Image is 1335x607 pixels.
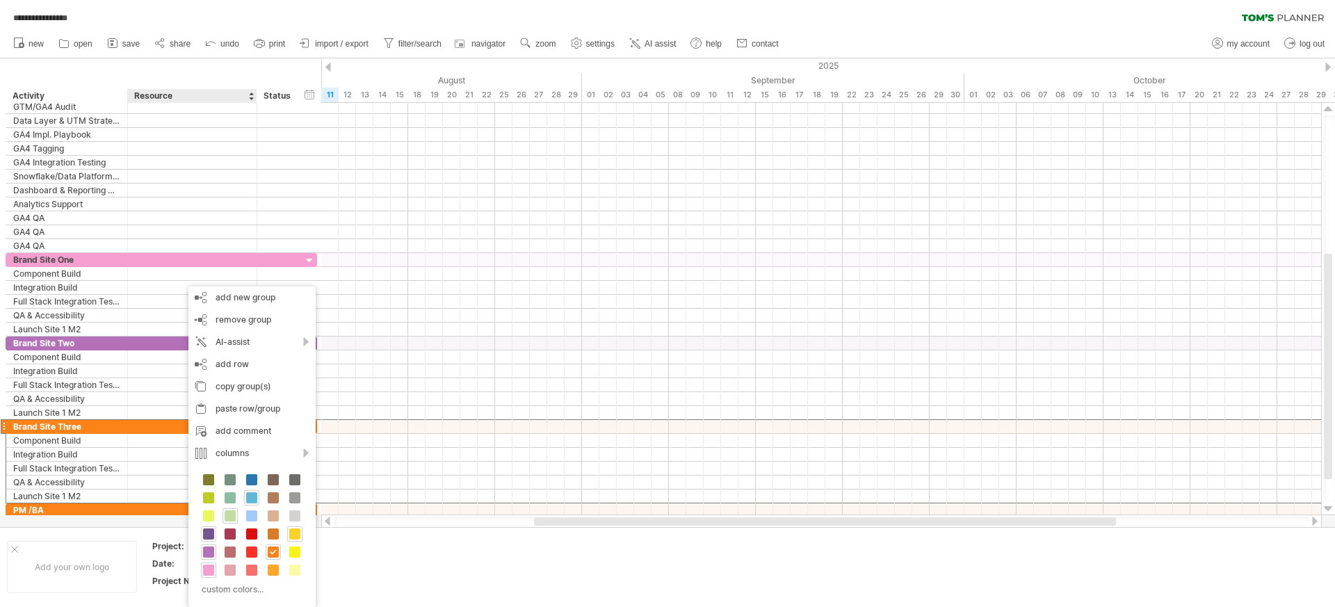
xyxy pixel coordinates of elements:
div: Project: [152,540,229,552]
a: new [10,35,48,53]
div: Friday, 19 September 2025 [825,88,843,102]
span: share [170,39,191,49]
div: GA4 Integration Testing [13,156,120,169]
div: add comment [188,420,316,442]
div: Wednesday, 15 October 2025 [1138,88,1156,102]
span: filter/search [398,39,442,49]
span: log out [1300,39,1325,49]
div: Thursday, 9 October 2025 [1069,88,1086,102]
a: filter/search [380,35,446,53]
div: Brand Site Three [13,420,120,433]
a: save [104,35,144,53]
div: Wednesday, 17 September 2025 [791,88,808,102]
div: Integration Build [13,364,120,378]
span: import / export [315,39,369,49]
div: Tuesday, 2 September 2025 [599,88,617,102]
div: Monday, 20 October 2025 [1190,88,1208,102]
div: Monday, 27 October 2025 [1277,88,1295,102]
div: QA & Accessibility [13,392,120,405]
div: Tuesday, 26 August 2025 [512,88,530,102]
span: navigator [471,39,505,49]
div: Monday, 18 August 2025 [408,88,426,102]
div: Friday, 24 October 2025 [1260,88,1277,102]
div: Thursday, 11 September 2025 [721,88,738,102]
span: open [74,39,92,49]
span: save [122,39,140,49]
a: import / export [296,35,373,53]
div: AI-assist [188,331,316,353]
div: Integration Build [13,281,120,294]
a: my account [1208,35,1274,53]
div: Tuesday, 21 October 2025 [1208,88,1225,102]
div: Tuesday, 14 October 2025 [1121,88,1138,102]
div: Monday, 11 August 2025 [321,88,339,102]
div: Status [264,89,294,103]
div: GA4 QA [13,225,120,238]
div: Monday, 15 September 2025 [756,88,773,102]
div: Monday, 8 September 2025 [669,88,686,102]
div: Friday, 15 August 2025 [391,88,408,102]
div: Full Stack Integration Testing [13,378,120,391]
div: September 2025 [582,73,964,88]
div: Thursday, 23 October 2025 [1243,88,1260,102]
a: help [687,35,726,53]
div: Full Stack Integration Testing [13,462,120,475]
div: Add your own logo [7,541,137,593]
div: add row [188,353,316,375]
div: Brand Site One [13,253,120,266]
a: contact [733,35,783,53]
div: Thursday, 25 September 2025 [895,88,912,102]
span: help [706,39,722,49]
div: Tuesday, 9 September 2025 [686,88,704,102]
span: contact [752,39,779,49]
div: Brand Site Two [13,337,120,350]
div: Thursday, 4 September 2025 [634,88,652,102]
div: Monday, 29 September 2025 [930,88,947,102]
div: Resource [134,89,249,103]
div: Data Layer & UTM Strategy M1 [13,114,120,127]
div: Tuesday, 23 September 2025 [860,88,877,102]
div: Analytics Support [13,197,120,211]
div: Thursday, 14 August 2025 [373,88,391,102]
div: Monday, 22 September 2025 [843,88,860,102]
div: Tuesday, 7 October 2025 [1034,88,1051,102]
div: Friday, 29 August 2025 [565,88,582,102]
div: Wednesday, 24 September 2025 [877,88,895,102]
div: Friday, 3 October 2025 [999,88,1017,102]
a: navigator [453,35,510,53]
div: Wednesday, 13 August 2025 [356,88,373,102]
div: Component Build [13,434,120,447]
div: Project Number [152,575,229,587]
div: Wednesday, 8 October 2025 [1051,88,1069,102]
div: Tuesday, 16 September 2025 [773,88,791,102]
a: share [151,35,195,53]
a: log out [1281,35,1329,53]
div: PM /BA [13,503,120,517]
span: print [269,39,285,49]
div: Thursday, 16 October 2025 [1156,88,1173,102]
span: settings [586,39,615,49]
div: Launch Site 1 M2 [13,406,120,419]
div: Wednesday, 27 August 2025 [530,88,547,102]
div: Component Build [13,350,120,364]
span: my account [1227,39,1270,49]
div: Wednesday, 29 October 2025 [1312,88,1329,102]
div: Friday, 10 October 2025 [1086,88,1103,102]
div: Wednesday, 22 October 2025 [1225,88,1243,102]
a: undo [202,35,243,53]
div: Launch Site 1 M2 [13,323,120,336]
div: Thursday, 28 August 2025 [547,88,565,102]
div: QA & Accessibility [13,476,120,489]
div: Tuesday, 28 October 2025 [1295,88,1312,102]
div: Tuesday, 12 August 2025 [339,88,356,102]
div: Monday, 1 September 2025 [582,88,599,102]
div: Monday, 25 August 2025 [495,88,512,102]
div: GTM/GA4 Audit [13,100,120,113]
div: Wednesday, 20 August 2025 [443,88,460,102]
div: QA & Accessibility [13,309,120,322]
div: Component Build [13,267,120,280]
div: Wednesday, 1 October 2025 [964,88,982,102]
div: Friday, 17 October 2025 [1173,88,1190,102]
div: Snowflake/Data Platform Integration [13,170,120,183]
div: August 2025 [217,73,582,88]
